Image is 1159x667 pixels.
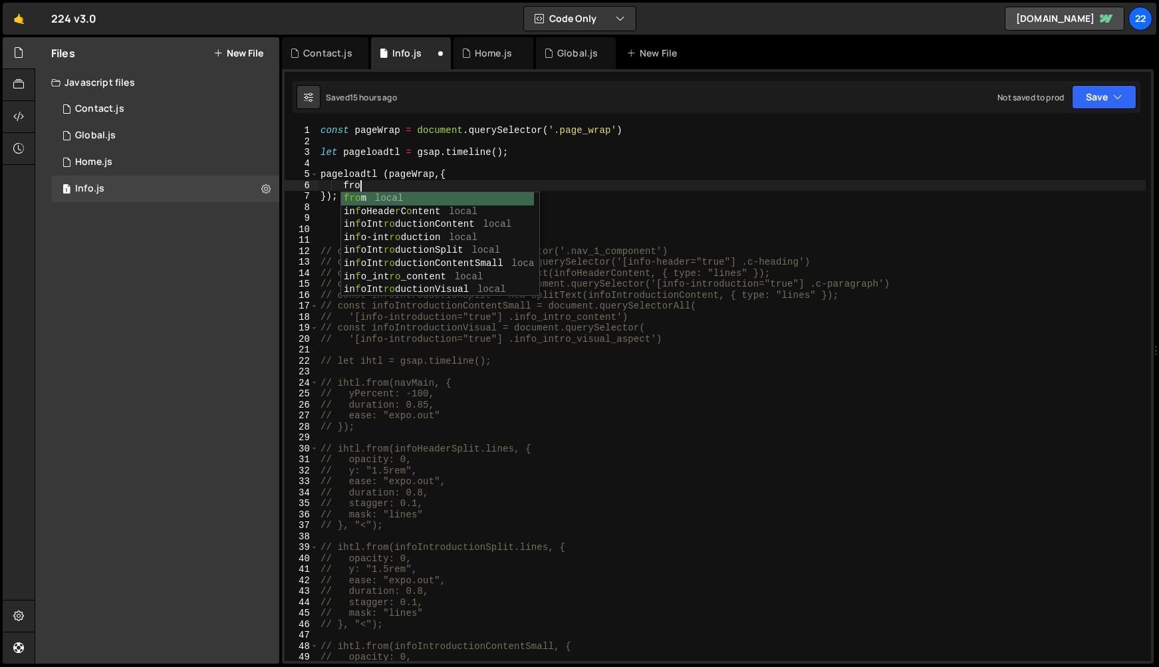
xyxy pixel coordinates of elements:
div: 2 [285,136,319,148]
div: Contact.js [303,47,352,60]
div: 9 [285,213,319,224]
div: 46 [285,619,319,630]
div: 42 [285,575,319,587]
div: 15 [285,279,319,290]
div: 38 [285,531,319,543]
div: Info.js [392,47,422,60]
div: 41 [285,564,319,575]
div: 16437/44939.js [51,176,279,202]
div: 23 [285,366,319,378]
div: Global.js [557,47,598,60]
div: 47 [285,630,319,641]
div: 37 [285,520,319,531]
div: Home.js [75,156,112,168]
div: 16437/44814.js [51,149,279,176]
div: 32 [285,466,319,477]
div: 34 [285,487,319,499]
div: 33 [285,476,319,487]
div: 31 [285,454,319,466]
div: 36 [285,509,319,521]
div: 15 hours ago [350,92,397,103]
div: 27 [285,410,319,422]
div: 29 [285,432,319,444]
div: 44 [285,597,319,608]
div: 16437/44941.js [51,96,279,122]
div: 5 [285,169,319,180]
div: 6 [285,180,319,192]
a: 🤙 [3,3,35,35]
div: 224 v3.0 [51,11,96,27]
button: New File [213,48,263,59]
h2: Files [51,46,75,61]
div: 8 [285,202,319,213]
div: 7 [285,191,319,202]
div: 12 [285,246,319,257]
div: Javascript files [35,69,279,96]
div: 1 [285,125,319,136]
div: 10 [285,224,319,235]
div: 17 [285,301,319,312]
div: Global.js [75,130,116,142]
div: 13 [285,257,319,268]
a: 22 [1128,7,1152,31]
div: 39 [285,542,319,553]
div: 28 [285,422,319,433]
span: 1 [63,185,70,196]
div: 11 [285,235,319,246]
div: 20 [285,334,319,345]
div: 24 [285,378,319,389]
div: 21 [285,344,319,356]
div: 45 [285,608,319,619]
div: New File [626,47,682,60]
div: Info.js [75,183,104,195]
div: 25 [285,388,319,400]
div: 22 [285,356,319,367]
div: 3 [285,147,319,158]
button: Code Only [524,7,636,31]
div: 43 [285,586,319,597]
div: 19 [285,323,319,334]
div: Not saved to prod [997,92,1064,103]
div: 4 [285,158,319,170]
div: Contact.js [75,103,124,115]
div: 26 [285,400,319,411]
div: 49 [285,652,319,663]
div: Home.js [475,47,512,60]
div: 18 [285,312,319,323]
div: 30 [285,444,319,455]
div: 35 [285,498,319,509]
div: 16437/44524.js [51,122,279,149]
div: 16 [285,290,319,301]
div: 40 [285,553,319,565]
div: 14 [285,268,319,279]
button: Save [1072,85,1136,109]
div: Saved [326,92,397,103]
div: 48 [285,641,319,652]
a: [DOMAIN_NAME] [1005,7,1124,31]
